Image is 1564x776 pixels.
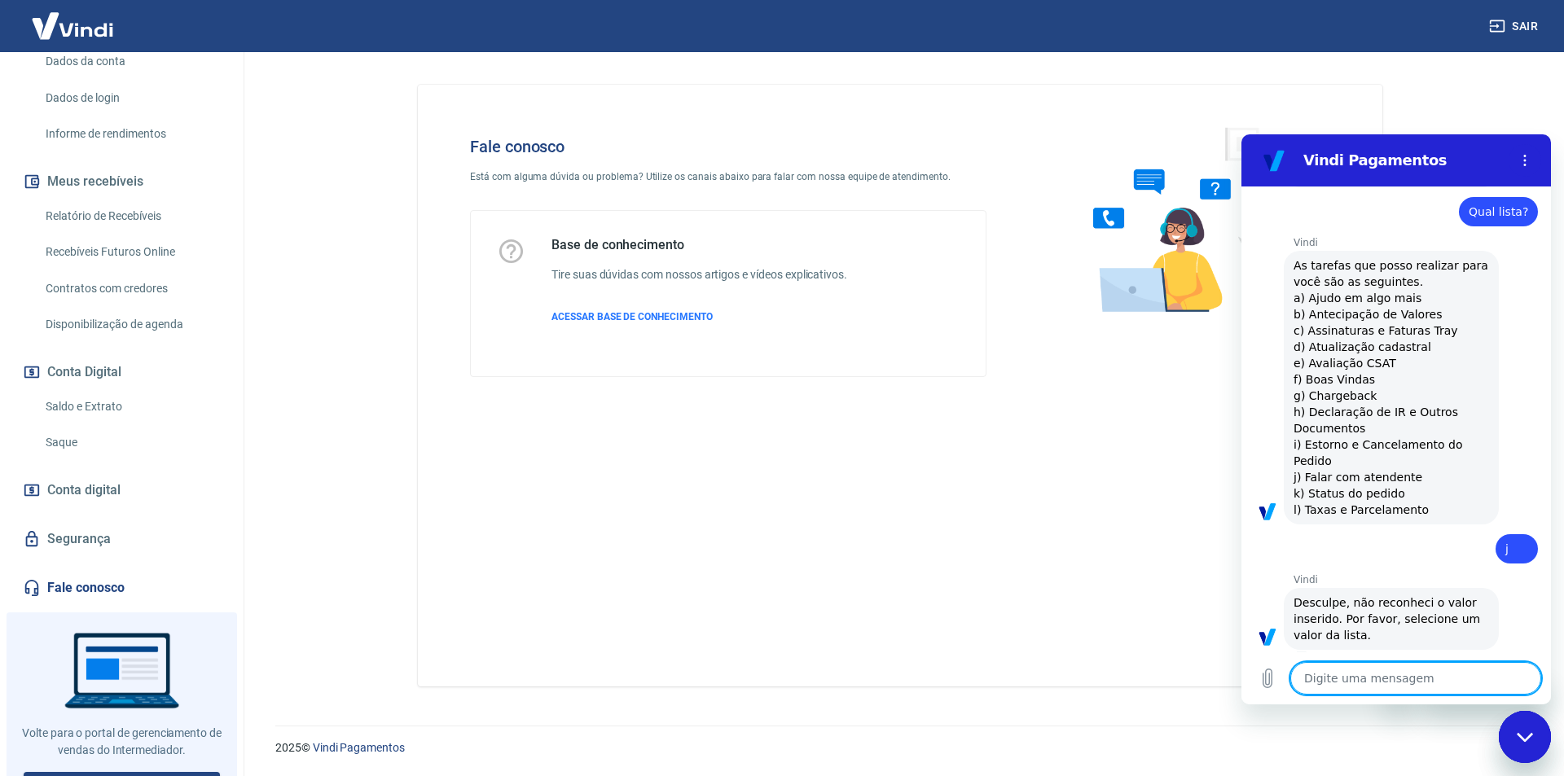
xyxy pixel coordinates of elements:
[1486,11,1544,42] button: Sair
[39,426,224,459] a: Saque
[39,272,224,305] a: Contratos com credores
[275,739,1525,756] p: 2025 ©
[39,199,224,233] a: Relatório de Recebíveis
[39,235,224,269] a: Recebíveis Futuros Online
[39,81,224,115] a: Dados de login
[551,311,713,322] span: ACESSAR BASE DE CONHECIMENTO
[551,266,847,283] h6: Tire suas dúvidas com nossos artigos e vídeos explicativos.
[47,479,121,502] span: Conta digital
[551,309,847,324] a: ACESSAR BASE DE CONHECIMENTO
[20,1,125,50] img: Vindi
[39,45,224,78] a: Dados da conta
[20,570,224,606] a: Fale conosco
[20,472,224,508] a: Conta digital
[39,117,224,151] a: Informe de rendimentos
[551,237,847,253] h5: Base de conhecimento
[10,11,137,24] span: Olá! Precisa de ajuda?
[20,354,224,390] button: Conta Digital
[470,169,986,184] p: Está com alguma dúvida ou problema? Utilize os canais abaixo para falar com nossa equipe de atend...
[470,137,986,156] h4: Fale conosco
[1061,111,1308,328] img: Fale conosco
[1421,669,1551,704] iframe: Mensagem da empresa
[39,308,224,341] a: Disponibilização de agenda
[20,521,224,557] a: Segurança
[313,741,405,754] a: Vindi Pagamentos
[1499,711,1551,763] iframe: Botão para abrir a janela de mensagens, conversa em andamento
[20,164,224,199] button: Meus recebíveis
[1241,134,1551,704] iframe: Janela de mensagens
[39,390,224,423] a: Saldo e Extrato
